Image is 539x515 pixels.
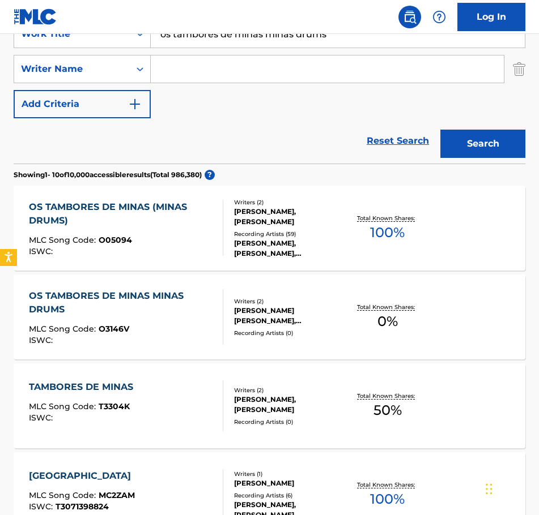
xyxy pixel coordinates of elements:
[14,20,525,164] form: Search Form
[29,289,214,316] div: OS TAMBORES DE MINAS MINAS DRUMS
[370,222,405,243] span: 100 %
[14,170,202,180] p: Showing 1 - 10 of 10,000 accessible results (Total 986,380 )
[361,128,435,153] a: Reset Search
[128,97,142,111] img: 9d2ae6d4665cec9f34b9.svg
[234,306,345,326] div: [PERSON_NAME] [PERSON_NAME], [PERSON_NAME]
[99,401,130,411] span: T3304K
[482,461,539,515] iframe: Chat Widget
[234,198,345,207] div: Writers ( 2 )
[234,470,345,478] div: Writers ( 1 )
[29,246,56,256] span: ISWC :
[99,324,129,334] span: O3146V
[457,3,525,31] a: Log In
[14,274,525,359] a: OS TAMBORES DE MINAS MINAS DRUMSMLC Song Code:O3146VISWC:Writers (2)[PERSON_NAME] [PERSON_NAME], ...
[398,6,421,28] a: Public Search
[29,335,56,345] span: ISWC :
[99,235,132,245] span: O05094
[357,303,418,311] p: Total Known Shares:
[234,478,345,488] div: [PERSON_NAME]
[29,235,99,245] span: MLC Song Code :
[440,130,525,158] button: Search
[234,386,345,394] div: Writers ( 2 )
[56,501,109,512] span: T3071398824
[234,297,345,306] div: Writers ( 2 )
[234,207,345,227] div: [PERSON_NAME], [PERSON_NAME]
[29,469,137,483] div: [GEOGRAPHIC_DATA]
[29,490,99,500] span: MLC Song Code :
[29,501,56,512] span: ISWC :
[29,200,214,228] div: OS TAMBORES DE MINAS (MINAS DRUMS)
[234,394,345,415] div: [PERSON_NAME], [PERSON_NAME]
[14,90,151,118] button: Add Criteria
[29,413,56,423] span: ISWC :
[29,380,139,394] div: TAMBORES DE MINAS
[357,480,418,489] p: Total Known Shares:
[21,27,123,41] div: Work Title
[486,472,493,506] div: Drag
[377,311,398,332] span: 0 %
[14,363,525,448] a: TAMBORES DE MINASMLC Song Code:T3304KISWC:Writers (2)[PERSON_NAME], [PERSON_NAME]Recording Artist...
[234,418,345,426] div: Recording Artists ( 0 )
[234,329,345,337] div: Recording Artists ( 0 )
[513,55,525,83] img: Delete Criterion
[29,324,99,334] span: MLC Song Code :
[357,392,418,400] p: Total Known Shares:
[21,62,123,76] div: Writer Name
[234,230,345,238] div: Recording Artists ( 59 )
[14,186,525,271] a: OS TAMBORES DE MINAS (MINAS DRUMS)MLC Song Code:O05094ISWC:Writers (2)[PERSON_NAME], [PERSON_NAME...
[432,10,446,24] img: help
[14,8,57,25] img: MLC Logo
[403,10,417,24] img: search
[99,490,135,500] span: MC2ZAM
[357,214,418,222] p: Total Known Shares:
[234,491,345,500] div: Recording Artists ( 6 )
[29,401,99,411] span: MLC Song Code :
[374,400,402,420] span: 50 %
[428,6,451,28] div: Help
[234,238,345,259] div: [PERSON_NAME], [PERSON_NAME], [PERSON_NAME], [PERSON_NAME], [PERSON_NAME]
[370,489,405,509] span: 100 %
[205,170,215,180] span: ?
